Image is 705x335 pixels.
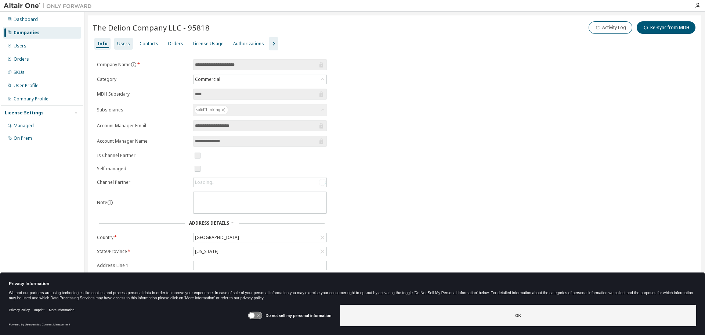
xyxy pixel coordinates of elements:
button: Activity Log [589,21,632,34]
div: solidThinking [195,106,228,114]
label: Is Channel Partner [97,153,189,158]
button: information [131,62,137,68]
button: Re-sync from MDH [637,21,695,34]
div: [US_STATE] [194,247,326,256]
div: On Prem [14,135,32,141]
label: Channel Partner [97,179,189,185]
span: Address Details [189,220,229,226]
label: Account Manager Name [97,138,189,144]
label: State/Province [97,249,189,254]
label: Note [97,199,107,206]
div: Commercial [194,75,221,83]
div: Users [14,43,26,49]
div: Managed [14,123,34,129]
label: Subsidiaries [97,107,189,113]
label: Account Manager Email [97,123,189,129]
div: Companies [14,30,40,36]
div: Orders [14,56,29,62]
label: Company Name [97,62,189,68]
label: MDH Subsidary [97,91,189,97]
div: solidThinking [193,104,327,116]
div: [US_STATE] [194,247,220,256]
div: License Settings [5,110,44,116]
div: Loading... [195,179,216,185]
div: User Profile [14,83,39,89]
button: information [107,200,113,206]
label: Country [97,235,189,240]
img: Altair One [4,2,95,10]
div: Loading... [194,178,326,187]
div: Authorizations [233,41,264,47]
div: SKUs [14,70,25,75]
div: Commercial [194,75,326,84]
div: Dashboard [14,17,38,22]
div: Orders [168,41,183,47]
div: Info [97,41,108,47]
div: Users [117,41,130,47]
div: Company Profile [14,96,48,102]
label: Address Line 1 [97,263,189,268]
div: [GEOGRAPHIC_DATA] [194,233,326,242]
span: The Delion Company LLC - 95818 [93,22,210,33]
div: Contacts [140,41,158,47]
label: Self-managed [97,166,189,172]
div: License Usage [193,41,224,47]
label: Category [97,76,189,82]
div: [GEOGRAPHIC_DATA] [194,234,240,242]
